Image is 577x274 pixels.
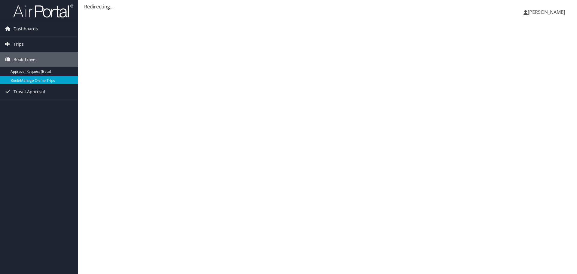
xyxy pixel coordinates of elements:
[524,3,571,21] a: [PERSON_NAME]
[84,3,571,10] div: Redirecting...
[528,9,565,15] span: [PERSON_NAME]
[14,21,38,36] span: Dashboards
[14,52,37,67] span: Book Travel
[13,4,73,18] img: airportal-logo.png
[14,37,24,52] span: Trips
[14,84,45,99] span: Travel Approval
